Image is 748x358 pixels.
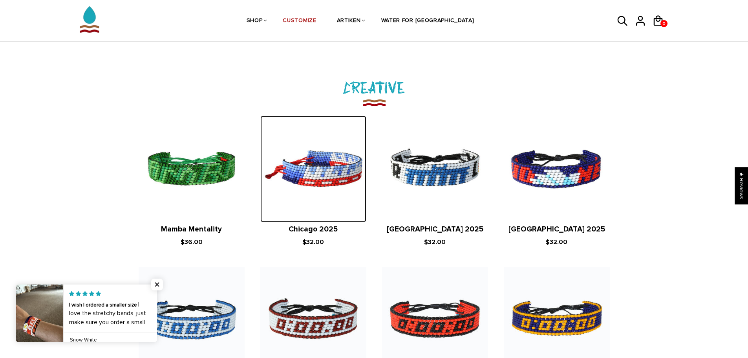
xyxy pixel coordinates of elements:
[546,238,567,246] span: $32.00
[289,225,338,234] a: Chicago 2025
[127,77,622,97] h2: CREATIVE
[660,20,668,27] a: 0
[387,225,483,234] a: [GEOGRAPHIC_DATA] 2025
[735,167,748,204] div: Click to open Judge.me floating reviews tab
[660,19,668,29] span: 0
[283,0,316,42] a: CUSTOMIZE
[362,97,386,108] img: CREATIVE
[424,238,446,246] span: $32.00
[381,0,474,42] a: WATER FOR [GEOGRAPHIC_DATA]
[181,238,203,246] span: $36.00
[302,238,324,246] span: $32.00
[161,225,222,234] a: Mamba Mentality
[508,225,605,234] a: [GEOGRAPHIC_DATA] 2025
[247,0,263,42] a: SHOP
[337,0,361,42] a: ARTIKEN
[151,279,163,290] span: Close popup widget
